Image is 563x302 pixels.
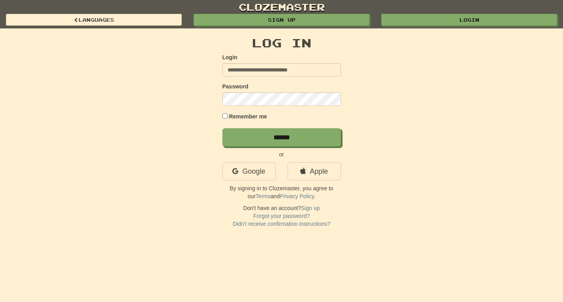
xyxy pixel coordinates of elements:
p: By signing in to Clozemaster, you agree to our and . [222,184,341,200]
a: Google [222,162,276,180]
a: Didn't receive confirmation instructions? [233,221,330,227]
a: Languages [6,14,182,26]
label: Password [222,83,249,90]
a: Privacy Policy [280,193,314,199]
a: Forgot your password? [253,213,310,219]
a: Login [381,14,557,26]
a: Apple [288,162,341,180]
a: Sign up [194,14,369,26]
label: Remember me [229,113,267,120]
label: Login [222,53,237,61]
a: Sign up [301,205,320,211]
h2: Log In [222,36,341,49]
p: or [222,150,341,158]
a: Terms [256,193,271,199]
div: Don't have an account? [222,204,341,228]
